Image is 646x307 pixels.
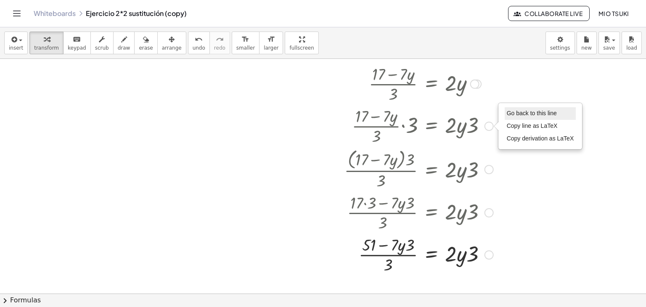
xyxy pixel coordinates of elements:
[34,9,76,18] a: Whiteboards
[195,34,203,45] i: undo
[507,135,574,142] span: Copy derivation as LaTeX
[209,32,230,54] button: redoredo
[232,32,259,54] button: format_sizesmaller
[259,32,283,54] button: format_sizelarger
[73,34,81,45] i: keyboard
[508,6,590,21] button: Collaborate Live
[63,32,91,54] button: keyboardkeypad
[214,45,225,51] span: redo
[622,32,642,54] button: load
[216,34,224,45] i: redo
[550,45,570,51] span: settings
[603,45,615,51] span: save
[264,45,278,51] span: larger
[95,45,109,51] span: scrub
[507,110,557,116] span: Go back to this line
[134,32,157,54] button: erase
[139,45,153,51] span: erase
[68,45,86,51] span: keypad
[545,32,575,54] button: settings
[157,32,186,54] button: arrange
[10,7,24,20] button: Toggle navigation
[289,45,314,51] span: fullscreen
[577,32,597,54] button: new
[34,45,59,51] span: transform
[29,32,64,54] button: transform
[267,34,275,45] i: format_size
[241,34,249,45] i: format_size
[591,6,636,21] button: mio tsuki
[581,45,592,51] span: new
[193,45,205,51] span: undo
[4,32,28,54] button: insert
[598,10,629,17] span: mio tsuki
[626,45,637,51] span: load
[162,45,182,51] span: arrange
[113,32,135,54] button: draw
[515,10,582,17] span: Collaborate Live
[598,32,620,54] button: save
[118,45,130,51] span: draw
[188,32,210,54] button: undoundo
[9,45,23,51] span: insert
[236,45,255,51] span: smaller
[285,32,318,54] button: fullscreen
[90,32,114,54] button: scrub
[507,122,558,129] span: Copy line as LaTeX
